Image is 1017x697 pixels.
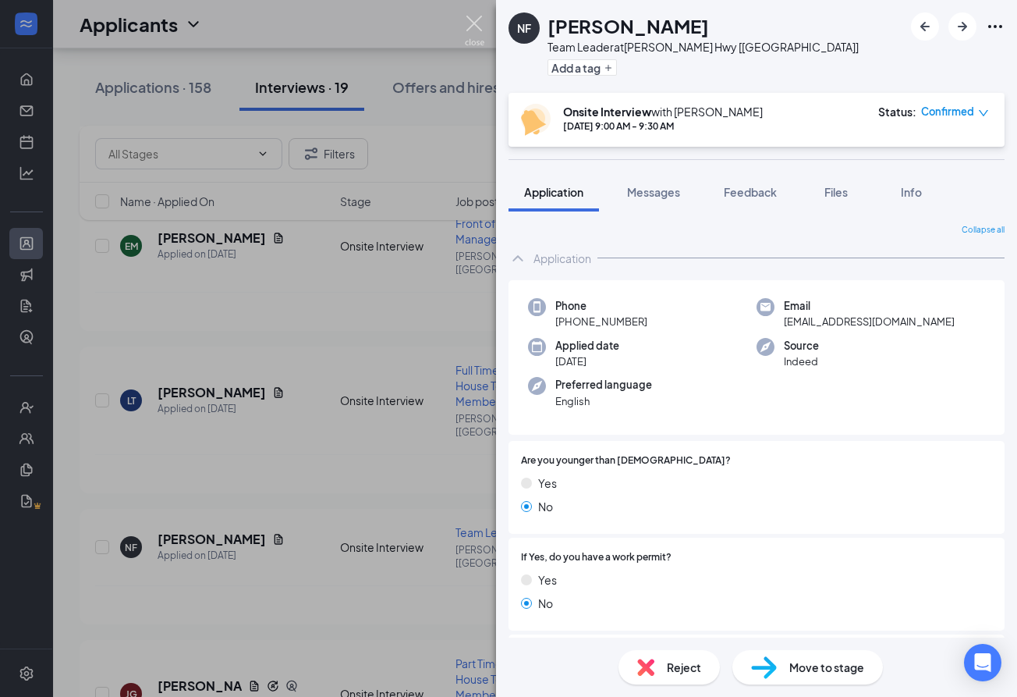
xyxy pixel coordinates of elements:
div: with [PERSON_NAME] [563,104,763,119]
span: Indeed [784,354,819,369]
span: Messages [627,185,680,199]
span: Email [784,298,955,314]
button: PlusAdd a tag [547,59,617,76]
b: Onsite Interview [563,105,651,119]
div: NF [517,20,531,36]
span: Preferred language [555,377,652,393]
span: Info [901,185,922,199]
span: Yes [538,475,557,492]
span: Feedback [724,185,777,199]
span: Collapse all [962,224,1005,236]
span: down [978,108,989,119]
div: Open Intercom Messenger [964,644,1001,681]
span: Source [784,338,819,354]
span: Files [824,185,848,199]
span: Reject [667,659,701,676]
svg: Plus [604,63,613,73]
span: Confirmed [921,104,974,119]
button: ArrowRight [948,12,976,41]
span: Applied date [555,338,619,354]
span: No [538,595,553,612]
div: Status : [878,104,916,119]
span: No [538,498,553,515]
svg: ArrowRight [953,17,972,36]
span: Phone [555,298,647,314]
h1: [PERSON_NAME] [547,12,709,39]
span: If Yes, do you have a work permit? [521,550,672,565]
span: Are you younger than [DEMOGRAPHIC_DATA]? [521,453,731,468]
button: ArrowLeftNew [911,12,939,41]
span: Yes [538,571,557,589]
svg: Ellipses [986,17,1005,36]
svg: ArrowLeftNew [916,17,934,36]
span: [DATE] [555,354,619,369]
span: [PHONE_NUMBER] [555,314,647,329]
div: Application [533,251,591,266]
div: [DATE] 9:00 AM - 9:30 AM [563,119,763,133]
svg: ChevronUp [508,249,527,268]
span: [EMAIL_ADDRESS][DOMAIN_NAME] [784,314,955,329]
span: English [555,393,652,409]
span: Application [524,185,583,199]
div: Team Leader at [PERSON_NAME] Hwy [[GEOGRAPHIC_DATA]] [547,39,859,55]
span: Move to stage [789,659,864,676]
